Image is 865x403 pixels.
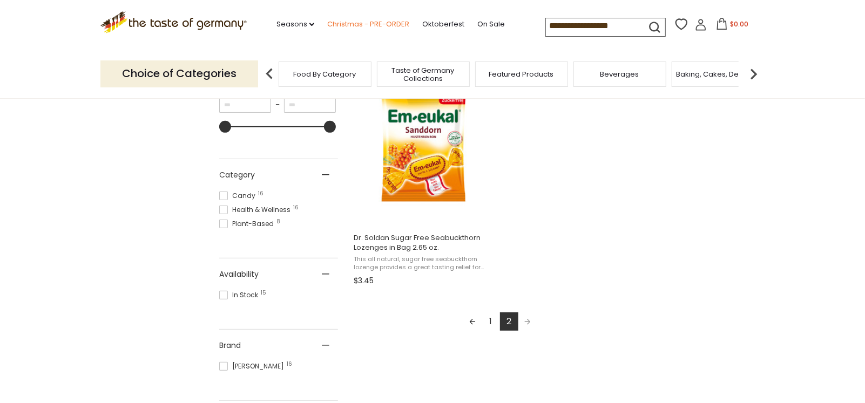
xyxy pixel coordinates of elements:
[287,361,292,367] span: 16
[219,205,294,215] span: Health & Wellness
[293,205,299,210] span: 16
[354,233,494,252] span: Dr. Soldan Sugar Free Seabuckthorn Lozenges in Bag 2.65 oz.
[500,312,518,331] a: 2
[294,70,356,78] a: Food By Category
[354,255,494,272] span: This all natural, sugar free seabuckthorn lozenge provides a great tasting relief for scratchy th...
[354,275,374,286] span: $3.45
[261,290,266,296] span: 15
[219,169,255,181] span: Category
[258,191,263,196] span: 16
[743,63,765,85] img: next arrow
[219,269,259,280] span: Availability
[489,70,554,78] a: Featured Products
[380,66,467,83] a: Taste of Germany Collections
[600,70,639,78] a: Beverages
[271,100,284,110] span: –
[219,290,261,300] span: In Stock
[219,97,271,113] input: Minimum value
[352,63,495,290] a: Dr. Soldan Sugar Free Seabuckthorn Lozenges in Bag 2.65 oz.
[422,18,464,30] a: Oktoberfest
[276,219,280,224] span: 8
[219,219,277,229] span: Plant-Based
[219,361,287,371] span: [PERSON_NAME]
[709,18,755,34] button: $0.00
[463,312,482,331] a: Previous page
[354,312,646,334] div: Pagination
[219,340,241,351] span: Brand
[352,72,495,215] img: Dr. Soldan Sugar Free Seabuckthorn
[730,19,748,29] span: $0.00
[327,18,409,30] a: Christmas - PRE-ORDER
[276,18,314,30] a: Seasons
[482,312,500,331] a: 1
[259,63,280,85] img: previous arrow
[100,60,258,87] p: Choice of Categories
[284,97,336,113] input: Maximum value
[219,191,259,201] span: Candy
[676,70,760,78] a: Baking, Cakes, Desserts
[477,18,505,30] a: On Sale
